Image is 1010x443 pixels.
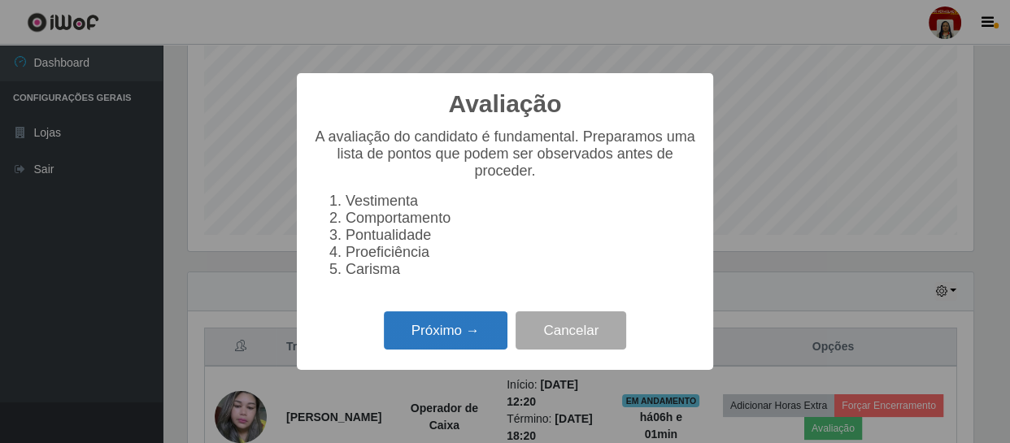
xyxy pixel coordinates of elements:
[346,227,697,244] li: Pontualidade
[346,261,697,278] li: Carisma
[346,244,697,261] li: Proeficiência
[449,89,562,119] h2: Avaliação
[516,311,626,350] button: Cancelar
[384,311,507,350] button: Próximo →
[346,193,697,210] li: Vestimenta
[313,128,697,180] p: A avaliação do candidato é fundamental. Preparamos uma lista de pontos que podem ser observados a...
[346,210,697,227] li: Comportamento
